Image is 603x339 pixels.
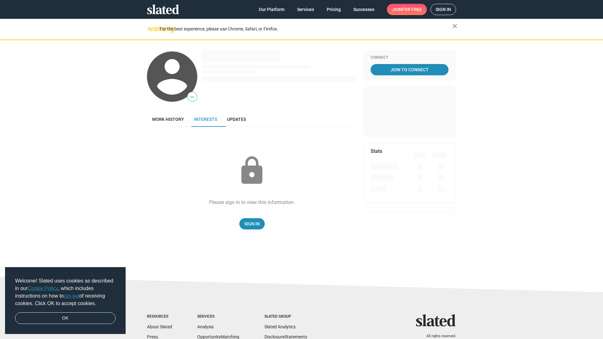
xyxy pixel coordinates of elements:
a: Joinfor free [387,4,427,15]
a: Sign In [239,218,265,229]
a: Interests [189,112,222,127]
div: cookieconsent [5,267,126,334]
span: Work history [152,117,184,122]
a: Analysis [197,324,214,329]
span: Welcome! Slated uses cookies as described in our , which includes instructions on how to of recei... [15,277,116,307]
span: Updates [227,117,246,122]
a: About Slated [147,324,172,329]
div: Slated Group [264,314,307,319]
a: dismiss cookie message [15,312,116,324]
a: Our Platform [254,4,290,15]
a: Pricing [322,4,346,15]
a: Join To Connect [371,64,448,75]
div: For the best experience, please use Chrome, Safari, or Firefox. [160,25,452,33]
span: Successes [353,4,374,15]
a: Sign in [431,4,456,15]
a: Cookie Policy [28,286,58,291]
div: Connect [371,55,448,60]
mat-icon: close [451,22,459,30]
a: Successes [348,4,379,15]
span: Pricing [327,4,341,15]
span: Sign In [244,218,260,229]
span: Services [297,4,314,15]
mat-icon: warning [148,25,155,32]
span: Join [392,4,422,15]
div: Services [197,314,239,319]
span: Sign in [436,4,451,15]
mat-icon: lock [236,155,268,186]
span: for free [402,4,422,15]
a: Work history [147,112,189,127]
a: Services [292,4,319,15]
span: Our Platform [259,4,285,15]
a: Slated Analytics [264,324,296,329]
span: Join To Connect [372,64,447,75]
mat-card-title: Stats [371,148,382,154]
span: Interests [194,117,217,122]
a: Updates [222,112,251,127]
div: Please sign in to view this information. [209,199,295,206]
a: opt-out [64,293,79,299]
div: Resources [147,314,172,319]
span: — [187,93,197,101]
